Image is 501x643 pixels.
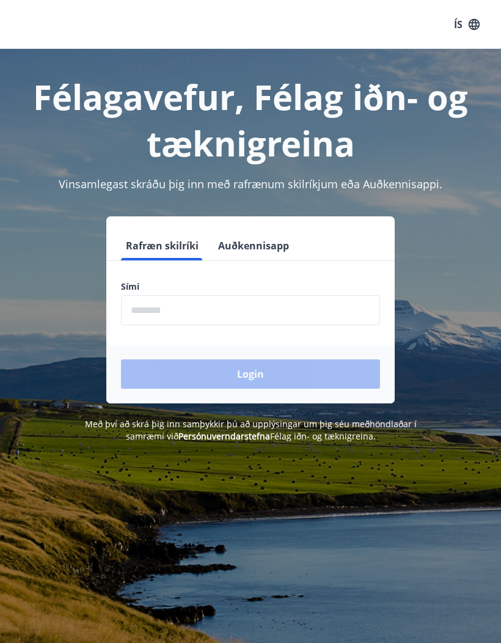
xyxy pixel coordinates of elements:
[213,231,294,260] button: Auðkennisapp
[178,430,270,442] a: Persónuverndarstefna
[121,231,203,260] button: Rafræn skilríki
[121,281,380,293] label: Sími
[15,73,486,166] h1: Félagavefur, Félag iðn- og tæknigreina
[59,177,442,191] span: Vinsamlegast skráðu þig inn með rafrænum skilríkjum eða Auðkennisappi.
[85,418,417,442] span: Með því að skrá þig inn samþykkir þú að upplýsingar um þig séu meðhöndlaðar í samræmi við Félag i...
[447,13,486,35] button: ÍS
